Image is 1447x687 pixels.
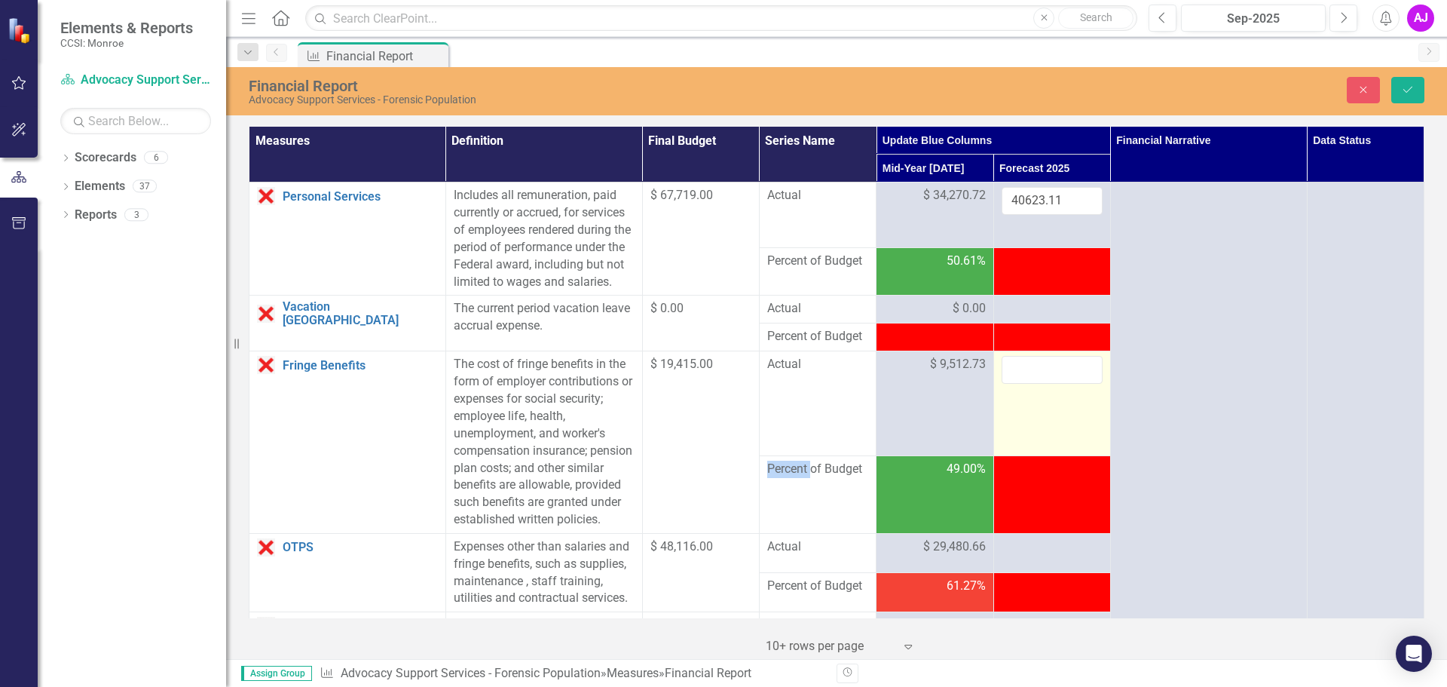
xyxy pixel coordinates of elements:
[947,578,986,595] span: 61.27%
[947,461,986,478] span: 49.00%
[249,94,908,106] div: Advocacy Support Services - Forensic Population
[249,78,908,94] div: Financial Report
[1080,11,1112,23] span: Search
[923,538,986,556] span: $ 29,480.66
[767,328,868,345] span: Percent of Budget
[767,356,868,373] span: Actual
[650,301,684,315] span: $ 0.00
[75,149,136,167] a: Scorecards
[1058,8,1133,29] button: Search
[650,357,713,371] span: $ 19,415.00
[454,356,635,528] div: The cost of fringe benefits in the form of employer contributions or expenses for social security...
[305,5,1137,32] input: Search ClearPoint...
[923,187,986,204] span: $ 34,270.72
[60,37,193,49] small: CCSI: Monroe
[341,666,601,680] a: Advocacy Support Services - Forensic Population
[257,187,275,205] img: Data Error
[947,253,986,270] span: 50.61%
[650,618,684,632] span: $ 0.00
[75,178,125,195] a: Elements
[257,305,275,323] img: Data Error
[454,300,635,335] div: The current period vacation leave accrual expense.
[767,617,868,634] span: Actual
[454,187,635,290] div: Includes all remuneration, paid currently or accrued, for services of employees rendered during t...
[930,356,986,373] span: $ 9,512.73
[257,617,275,635] img: Data Error
[283,541,438,554] a: OTPS
[767,300,868,317] span: Actual
[1181,5,1326,32] button: Sep-2025
[1186,10,1320,28] div: Sep-2025
[1407,5,1434,32] button: AJ
[454,538,635,607] p: Expenses other than salaries and fringe benefits, such as supplies, maintenance , staff training,...
[144,152,168,164] div: 6
[454,617,635,652] div: The cost incurred to purchase, lease or rent equipment.
[650,188,713,202] span: $ 67,719.00
[8,17,34,44] img: ClearPoint Strategy
[75,207,117,224] a: Reports
[650,539,713,554] span: $ 48,116.00
[124,208,148,221] div: 3
[1396,636,1432,672] div: Open Intercom Messenger
[241,666,312,681] span: Assign Group
[60,19,193,37] span: Elements & Reports
[283,300,438,327] a: Vacation [GEOGRAPHIC_DATA]
[767,578,868,595] span: Percent of Budget
[320,665,825,682] div: » »
[665,666,751,680] div: Financial Report
[767,187,868,204] span: Actual
[60,108,211,134] input: Search Below...
[133,180,157,193] div: 37
[607,666,659,680] a: Measures
[257,356,275,374] img: Data Error
[767,461,868,478] span: Percent of Budget
[326,47,445,66] div: Financial Report
[953,300,986,317] span: $ 0.00
[283,359,438,373] a: Fringe Benefits
[283,190,438,204] a: Personal Services
[257,538,275,557] img: Data Error
[767,253,868,270] span: Percent of Budget
[767,538,868,556] span: Actual
[953,617,986,634] span: $ 0.00
[60,72,211,89] a: Advocacy Support Services - Forensic Population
